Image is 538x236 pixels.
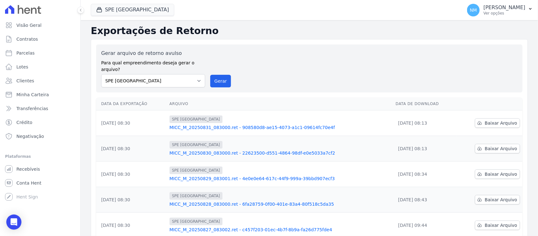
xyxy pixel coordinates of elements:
[16,166,40,172] span: Recebíveis
[475,144,520,153] a: Baixar Arquivo
[96,162,167,187] td: [DATE] 08:30
[3,116,78,129] a: Crédito
[475,221,520,230] a: Baixar Arquivo
[101,50,205,57] label: Gerar arquivo de retorno avulso
[170,175,391,182] a: MICC_M_20250829_083001.ret - 4e0e0e64-617c-44f9-999a-39bbd907ecf3
[393,187,457,213] td: [DATE] 08:43
[101,57,205,73] label: Para qual empreendimento deseja gerar o arquivo?
[96,136,167,162] td: [DATE] 08:30
[170,227,391,233] a: MICC_M_20250827_083002.ret - c457f203-01ec-4b7f-8b9a-fa26d775fde4
[16,119,32,126] span: Crédito
[5,153,75,160] div: Plataformas
[3,177,78,189] a: Conta Hent
[3,88,78,101] a: Minha Carteira
[16,180,41,186] span: Conta Hent
[485,145,517,152] span: Baixar Arquivo
[3,33,78,45] a: Contratos
[167,97,393,110] th: Arquivo
[3,102,78,115] a: Transferências
[96,97,167,110] th: Data da Exportação
[16,105,48,112] span: Transferências
[462,1,538,19] button: NM [PERSON_NAME] Ver opções
[3,47,78,59] a: Parcelas
[170,167,223,174] span: SPE [GEOGRAPHIC_DATA]
[16,133,44,139] span: Negativação
[16,22,42,28] span: Visão Geral
[96,110,167,136] td: [DATE] 08:30
[483,11,525,16] p: Ver opções
[16,78,34,84] span: Clientes
[170,150,391,156] a: MICC_M_20250830_083000.ret - 22623500-d551-4864-98df-e0e5033a7cf2
[3,61,78,73] a: Lotes
[393,97,457,110] th: Data de Download
[16,36,38,42] span: Contratos
[170,218,223,225] span: SPE [GEOGRAPHIC_DATA]
[485,197,517,203] span: Baixar Arquivo
[393,136,457,162] td: [DATE] 08:13
[475,195,520,204] a: Baixar Arquivo
[170,192,223,200] span: SPE [GEOGRAPHIC_DATA]
[393,110,457,136] td: [DATE] 08:13
[3,74,78,87] a: Clientes
[170,141,223,149] span: SPE [GEOGRAPHIC_DATA]
[475,118,520,128] a: Baixar Arquivo
[470,8,477,12] span: NM
[3,130,78,143] a: Negativação
[170,124,391,131] a: MICC_M_20250831_083000.ret - 908580d8-ae15-4073-a1c1-09614fc70e4f
[16,64,28,70] span: Lotes
[475,169,520,179] a: Baixar Arquivo
[16,91,49,98] span: Minha Carteira
[6,215,21,230] div: Open Intercom Messenger
[16,50,35,56] span: Parcelas
[393,162,457,187] td: [DATE] 08:34
[91,25,528,37] h2: Exportações de Retorno
[170,115,223,123] span: SPE [GEOGRAPHIC_DATA]
[3,163,78,175] a: Recebíveis
[485,222,517,228] span: Baixar Arquivo
[485,171,517,177] span: Baixar Arquivo
[3,19,78,32] a: Visão Geral
[210,75,231,87] button: Gerar
[483,4,525,11] p: [PERSON_NAME]
[96,187,167,213] td: [DATE] 08:30
[485,120,517,126] span: Baixar Arquivo
[170,201,391,207] a: MICC_M_20250828_083000.ret - 6fa28759-0f00-401e-83a4-80f518c5da35
[91,4,174,16] button: SPE [GEOGRAPHIC_DATA]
